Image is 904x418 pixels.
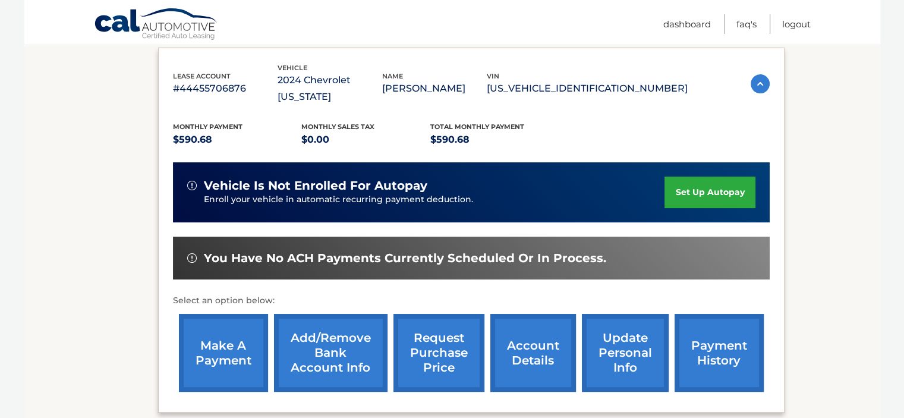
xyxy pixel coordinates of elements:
img: accordion-active.svg [751,74,770,93]
a: Logout [782,14,811,34]
p: Select an option below: [173,294,770,308]
p: Enroll your vehicle in automatic recurring payment deduction. [204,193,665,206]
span: You have no ACH payments currently scheduled or in process. [204,251,606,266]
a: Add/Remove bank account info [274,314,388,392]
a: update personal info [582,314,669,392]
span: vin [487,72,499,80]
a: set up autopay [664,177,755,208]
p: $590.68 [173,131,302,148]
p: [US_VEHICLE_IDENTIFICATION_NUMBER] [487,80,688,97]
a: Cal Automotive [94,8,219,42]
span: Monthly sales Tax [301,122,374,131]
a: make a payment [179,314,268,392]
a: payment history [675,314,764,392]
img: alert-white.svg [187,253,197,263]
span: Total Monthly Payment [430,122,524,131]
a: request purchase price [393,314,484,392]
span: Monthly Payment [173,122,242,131]
p: 2024 Chevrolet [US_STATE] [278,72,382,105]
p: $590.68 [430,131,559,148]
span: vehicle [278,64,307,72]
p: [PERSON_NAME] [382,80,487,97]
a: FAQ's [736,14,757,34]
a: Dashboard [663,14,711,34]
p: #44455706876 [173,80,278,97]
span: name [382,72,403,80]
img: alert-white.svg [187,181,197,190]
span: lease account [173,72,231,80]
a: account details [490,314,576,392]
p: $0.00 [301,131,430,148]
span: vehicle is not enrolled for autopay [204,178,427,193]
